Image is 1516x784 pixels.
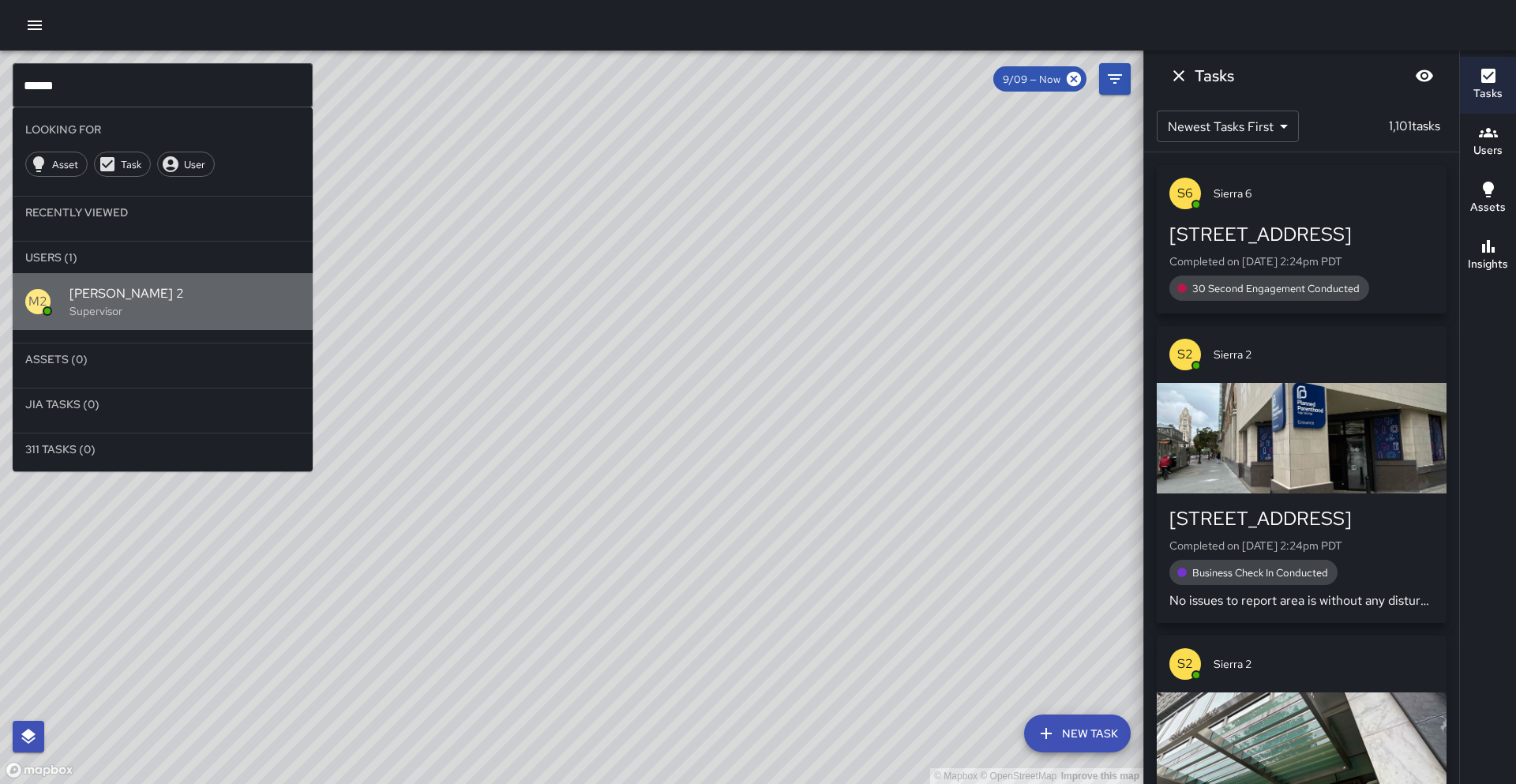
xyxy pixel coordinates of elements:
button: Filters [1099,63,1131,95]
p: No issues to report area is without any disturbances [1169,591,1434,610]
button: Users [1460,114,1516,171]
button: New Task [1024,715,1131,752]
span: Sierra 2 [1214,656,1434,672]
p: S2 [1177,655,1193,673]
div: Newest Tasks First [1157,111,1299,142]
button: Insights [1460,227,1516,284]
p: M2 [28,292,47,311]
span: Business Check In Conducted [1183,566,1338,580]
li: Assets (0) [13,343,313,375]
h6: Tasks [1195,63,1234,88]
li: Recently Viewed [13,197,313,228]
span: Sierra 6 [1214,186,1434,201]
p: S6 [1177,184,1193,203]
div: [STREET_ADDRESS] [1169,222,1434,247]
button: Dismiss [1163,60,1195,92]
li: Users (1) [13,242,313,273]
p: Completed on [DATE] 2:24pm PDT [1169,253,1434,269]
span: Task [112,158,150,171]
p: S2 [1177,345,1193,364]
p: 1,101 tasks [1383,117,1447,136]
div: [STREET_ADDRESS] [1169,506,1434,531]
h6: Assets [1470,199,1506,216]
span: Sierra 2 [1214,347,1434,362]
div: User [157,152,215,177]
h6: Insights [1468,256,1508,273]
li: Jia Tasks (0) [13,388,313,420]
button: S6Sierra 6[STREET_ADDRESS]Completed on [DATE] 2:24pm PDT30 Second Engagement Conducted [1157,165,1447,313]
span: User [175,158,214,171]
div: Asset [25,152,88,177]
h6: Tasks [1473,85,1503,103]
div: Task [94,152,151,177]
span: 30 Second Engagement Conducted [1183,282,1369,295]
button: S2Sierra 2[STREET_ADDRESS]Completed on [DATE] 2:24pm PDTBusiness Check In ConductedNo issues to r... [1157,326,1447,623]
span: 9/09 — Now [993,73,1070,86]
button: Tasks [1460,57,1516,114]
div: M2[PERSON_NAME] 2Supervisor [13,273,313,330]
p: Supervisor [69,303,300,319]
div: 9/09 — Now [993,66,1086,92]
button: Assets [1460,171,1516,227]
span: Asset [43,158,87,171]
li: Looking For [13,114,313,145]
button: Blur [1409,60,1440,92]
li: 311 Tasks (0) [13,433,313,465]
p: Completed on [DATE] 2:24pm PDT [1169,538,1434,553]
span: [PERSON_NAME] 2 [69,284,300,303]
h6: Users [1473,142,1503,159]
